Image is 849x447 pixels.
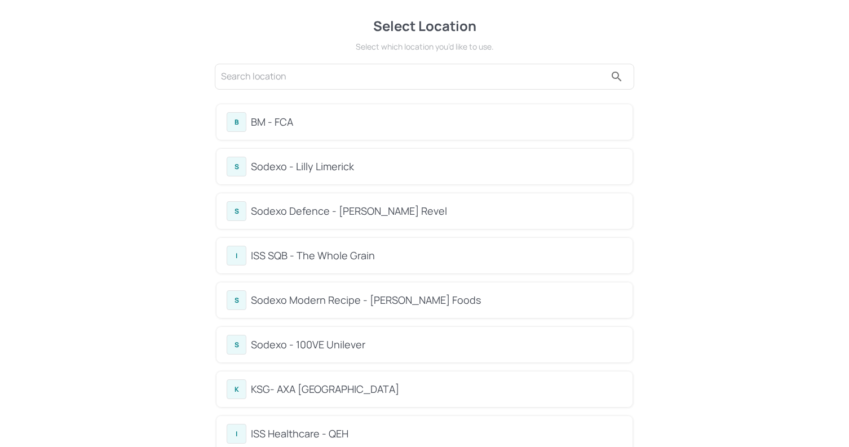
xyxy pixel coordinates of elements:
[251,337,622,352] div: Sodexo - 100VE Unilever
[227,201,246,221] div: S
[251,203,622,219] div: Sodexo Defence - [PERSON_NAME] Revel
[213,41,636,52] div: Select which location you’d like to use.
[227,112,246,132] div: B
[227,424,246,444] div: I
[251,426,622,441] div: ISS Healthcare - QEH
[251,382,622,397] div: KSG- AXA [GEOGRAPHIC_DATA]
[213,16,636,36] div: Select Location
[227,379,246,399] div: K
[227,290,246,310] div: S
[221,68,605,86] input: Search location
[251,293,622,308] div: Sodexo Modern Recipe - [PERSON_NAME] Foods
[605,65,628,88] button: search
[227,157,246,176] div: S
[251,114,622,130] div: BM - FCA
[227,335,246,355] div: S
[251,248,622,263] div: ISS SQB - The Whole Grain
[227,246,246,265] div: I
[251,159,622,174] div: Sodexo - Lilly Limerick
